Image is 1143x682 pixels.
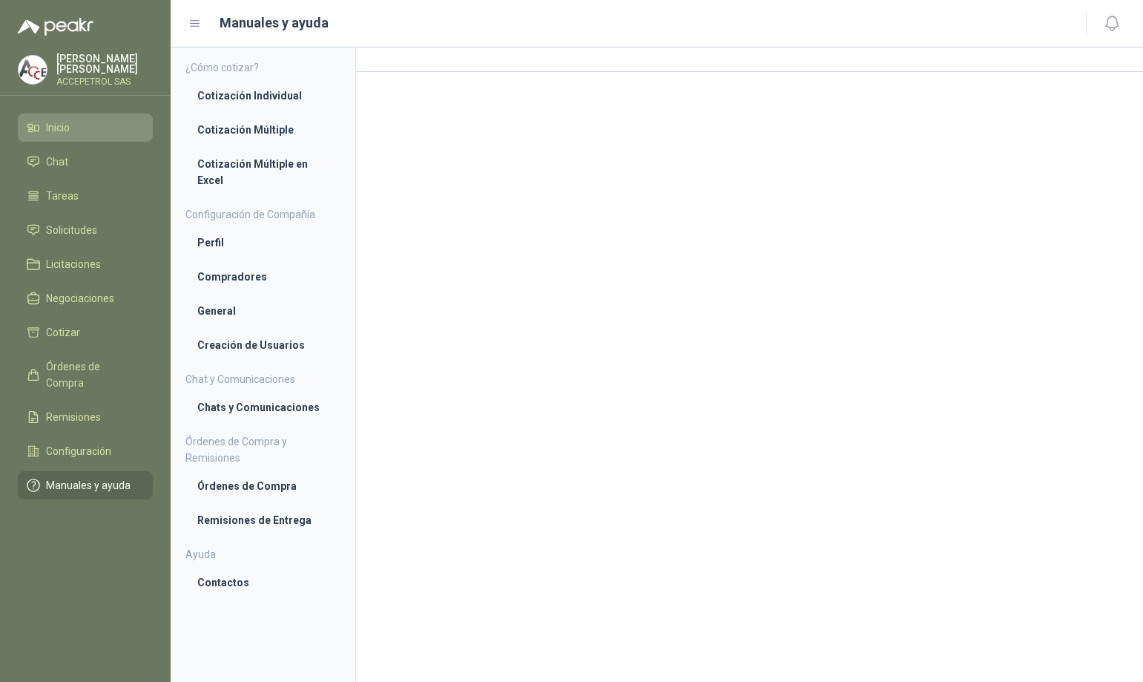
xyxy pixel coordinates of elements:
h4: Órdenes de Compra y Remisiones [185,433,340,466]
span: Órdenes de Compra [46,358,139,391]
li: Cotización Individual [197,88,329,104]
a: Solicitudes [18,216,153,244]
li: Chats y Comunicaciones [197,399,329,416]
a: Licitaciones [18,250,153,278]
a: Perfil [185,229,340,257]
span: Solicitudes [46,222,97,238]
p: ACCEPETROL SAS [56,77,153,86]
img: Logo peakr [18,18,93,36]
h4: Ayuda [185,546,340,563]
li: General [197,303,329,319]
a: Órdenes de Compra [185,472,340,500]
a: General [185,297,340,325]
li: Cotización Múltiple en Excel [197,156,329,188]
span: Manuales y ayuda [46,477,131,494]
h1: Manuales y ayuda [220,13,329,33]
span: Remisiones [46,409,101,425]
li: Creación de Usuarios [197,337,329,353]
h4: Chat y Comunicaciones [185,371,340,387]
a: Remisiones [18,403,153,431]
a: Negociaciones [18,284,153,312]
li: Compradores [197,269,329,285]
a: Cotización Múltiple [185,116,340,144]
a: Cotización Múltiple en Excel [185,150,340,194]
span: Cotizar [46,324,80,341]
li: Perfil [197,235,329,251]
a: Contactos [185,568,340,597]
span: Licitaciones [46,256,101,272]
a: Remisiones de Entrega [185,506,340,534]
a: Cotizar [18,318,153,347]
li: Cotización Múltiple [197,122,329,138]
h4: ¿Cómo cotizar? [185,59,340,76]
a: Cotización Individual [185,82,340,110]
span: Negociaciones [46,290,114,306]
a: Chat [18,148,153,176]
a: Manuales y ayuda [18,471,153,499]
li: Remisiones de Entrega [197,512,329,528]
span: Chat [46,154,68,170]
a: Creación de Usuarios [185,331,340,359]
li: Órdenes de Compra [197,478,329,494]
h4: Configuración de Compañía [185,206,340,223]
a: Compradores [185,263,340,291]
img: Company Logo [19,56,47,84]
span: Tareas [46,188,79,204]
a: Órdenes de Compra [18,353,153,397]
a: Inicio [18,114,153,142]
span: Configuración [46,443,111,459]
li: Contactos [197,574,329,591]
a: Configuración [18,437,153,465]
span: Inicio [46,119,70,136]
a: Chats y Comunicaciones [185,393,340,422]
a: Tareas [18,182,153,210]
p: [PERSON_NAME] [PERSON_NAME] [56,53,153,74]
